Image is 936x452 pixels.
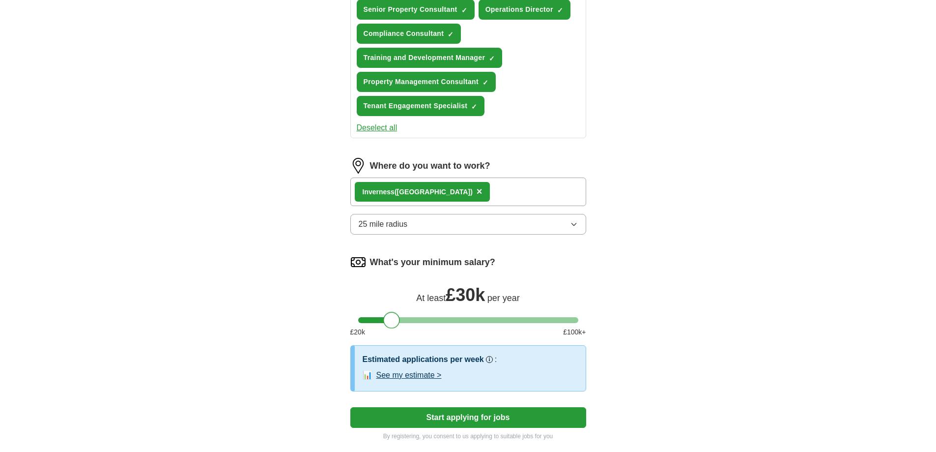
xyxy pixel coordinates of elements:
p: By registering, you consent to us applying to suitable jobs for you [350,432,586,441]
span: Tenant Engagement Specialist [364,101,468,111]
button: Property Management Consultant✓ [357,72,496,92]
button: × [477,184,482,199]
button: 25 mile radius [350,214,586,235]
span: 📊 [363,369,372,381]
span: Operations Director [485,4,553,15]
button: Tenant Engagement Specialist✓ [357,96,485,116]
span: ✓ [471,103,477,111]
button: Deselect all [357,122,397,134]
span: ✓ [448,30,454,38]
h3: Estimated applications per week [363,354,484,365]
strong: Invern [363,188,383,196]
span: Training and Development Manager [364,53,485,63]
span: ✓ [557,6,563,14]
span: ✓ [461,6,467,14]
span: per year [487,293,520,303]
span: Compliance Consultant [364,29,444,39]
span: £ 20 k [350,327,365,337]
span: × [477,186,482,197]
button: Start applying for jobs [350,407,586,428]
span: ✓ [489,55,495,62]
span: Senior Property Consultant [364,4,457,15]
button: See my estimate > [376,369,442,381]
span: ✓ [482,79,488,87]
span: £ 30k [446,285,485,305]
img: salary.png [350,254,366,270]
label: Where do you want to work? [370,159,490,173]
img: location.png [350,158,366,174]
span: Property Management Consultant [364,77,479,87]
span: 25 mile radius [359,218,408,230]
h3: : [495,354,497,365]
div: ess [363,187,473,197]
span: At least [416,293,446,303]
button: Training and Development Manager✓ [357,48,503,68]
span: ([GEOGRAPHIC_DATA]) [395,188,473,196]
label: What's your minimum salary? [370,256,495,269]
button: Compliance Consultant✓ [357,24,461,44]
